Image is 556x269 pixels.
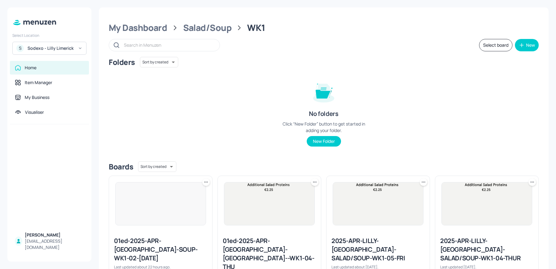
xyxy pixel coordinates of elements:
[25,79,52,86] div: Item Manager
[331,237,425,263] div: 2025-APR-LILLY-[GEOGRAPHIC_DATA]-SALAD/SOUP-WK1-05-FRI
[109,162,133,172] div: Boards
[307,136,341,147] button: New Folder
[27,45,74,51] div: Sodexo - Lilly Limerick
[124,41,213,49] input: Search in Menuzen
[308,76,339,107] img: folder-empty
[440,237,533,263] div: 2025-APR-LILLY-[GEOGRAPHIC_DATA]-SALAD/SOUP-WK1-04-THUR
[442,182,532,225] img: 2025-05-29-17485125354938vat0l99zuw.jpeg
[109,57,135,67] div: Folders
[515,39,539,51] button: New
[12,33,86,38] div: Select Location
[114,237,207,263] div: 01ed-2025-APR-[GEOGRAPHIC_DATA]-SOUP-WK1-02-[DATE]
[309,109,338,118] div: No folders
[25,109,44,115] div: Visualiser
[183,22,231,33] div: Salad/Soup
[25,232,84,238] div: [PERSON_NAME]
[140,56,178,68] div: Sort by created
[25,238,84,250] div: [EMAIL_ADDRESS][DOMAIN_NAME]
[526,43,535,47] div: New
[109,22,167,33] div: My Dashboard
[479,39,512,51] button: Select board
[138,160,176,173] div: Sort by created
[16,45,24,52] div: S
[277,121,370,134] div: Click “New Folder” button to get started in adding your folder.
[247,22,265,33] div: WK1
[224,182,314,225] img: 2025-07-24-1753356574183mv0a30rp0sm.jpeg
[25,65,36,71] div: Home
[333,182,423,225] img: 2025-06-27-1751022587419ozwdhdflv6c.jpeg
[25,94,49,100] div: My Business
